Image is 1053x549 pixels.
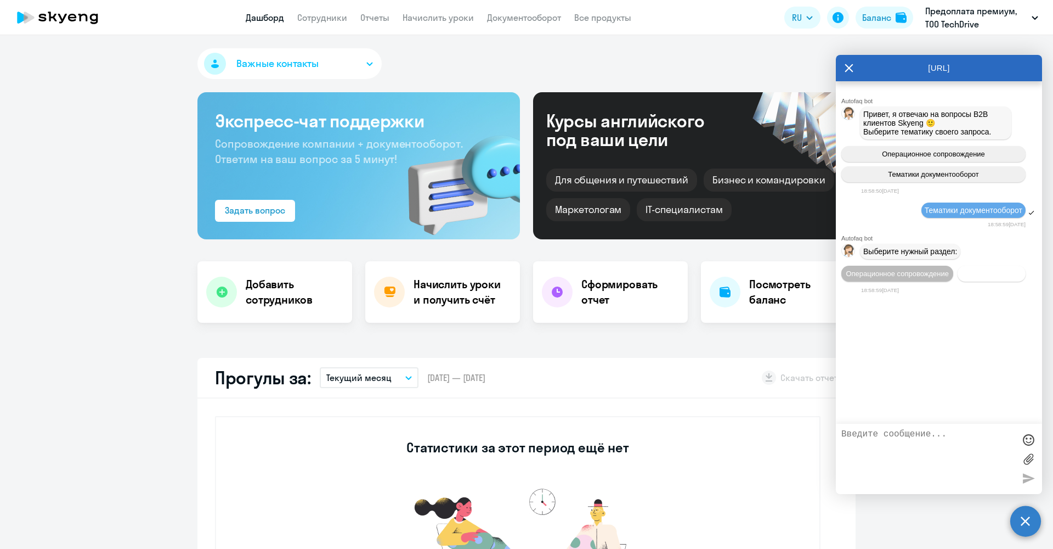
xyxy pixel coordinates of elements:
a: Документооборот [487,12,561,23]
div: Для общения и путешествий [546,169,697,192]
h2: Прогулы за: [215,367,311,389]
button: Операционное сопровождение [841,266,953,282]
span: Выберите нужный раздел: [863,247,957,256]
h4: Добавить сотрудников [246,277,343,307]
button: Задать вопрос [215,200,295,222]
a: Все продукты [574,12,631,23]
button: Важные контакты [197,48,382,79]
button: Документооборот [958,266,1026,282]
div: Autofaq bot [841,235,1042,242]
span: Операционное сопровождение [846,270,949,278]
div: Маркетологам [546,198,630,221]
span: Важные контакты [236,57,319,71]
a: Сотрудники [297,12,347,23]
button: Предоплата премиум, ТОО TechDrive [920,4,1044,31]
img: bot avatar [842,244,856,260]
button: RU [784,7,820,29]
a: Отчеты [360,12,389,23]
span: RU [792,11,802,24]
a: Начислить уроки [403,12,474,23]
label: Лимит 10 файлов [1020,451,1037,467]
time: 18:58:50[DATE] [861,188,899,194]
div: Задать вопрос [225,204,285,217]
img: bot avatar [842,107,856,123]
h4: Посмотреть баланс [749,277,847,307]
span: Тематики документооборот [888,170,979,178]
h3: Экспресс-чат поддержки [215,110,502,132]
p: Текущий месяц [326,371,392,384]
h4: Начислить уроки и получить счёт [414,277,509,307]
button: Операционное сопровождение [841,146,1026,162]
button: Тематики документооборот [841,166,1026,182]
time: 18:58:59[DATE] [988,221,1026,227]
span: Документооборот [963,270,1021,278]
div: Autofaq bot [841,98,1042,104]
h4: Сформировать отчет [581,277,679,307]
img: bg-img [392,116,520,239]
img: balance [896,12,907,23]
span: Привет, я отвечаю на вопросы B2B клиентов Skyeng 🙂 Выберите тематику своего запроса. [863,110,992,136]
span: [DATE] — [DATE] [427,372,485,384]
h3: Статистики за этот период ещё нет [406,439,629,456]
span: Операционное сопровождение [882,150,985,158]
button: Балансbalance [856,7,913,29]
div: Курсы английского под ваши цели [546,111,734,149]
span: Сопровождение компании + документооборот. Ответим на ваш вопрос за 5 минут! [215,137,463,166]
p: Предоплата премиум, ТОО TechDrive [925,4,1027,31]
div: Бизнес и командировки [704,169,834,192]
span: Тематики документооборот [925,206,1022,215]
div: IT-специалистам [637,198,731,221]
button: Текущий месяц [320,367,418,388]
a: Дашборд [246,12,284,23]
div: Баланс [862,11,891,24]
time: 18:58:59[DATE] [861,287,899,293]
